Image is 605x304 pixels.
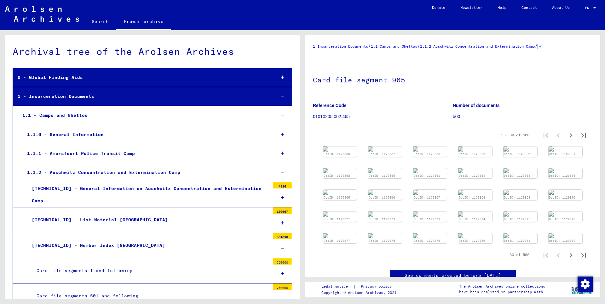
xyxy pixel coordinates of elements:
img: yv_logo.png [570,281,594,297]
div: 250000 [273,258,292,265]
img: 001.tif [323,190,357,195]
div: Card file segments 501 and following [32,290,270,302]
p: 01010205 002.465 [313,113,452,120]
div: Card file segments 1 and following [32,265,270,277]
div: Archival tree of the Arolsen Archives [13,45,292,59]
div: 0 - Global Finding Aids [13,71,270,84]
a: 1.1.2 Auschwitz Concentration and Extermination Camp [420,44,535,49]
img: 001.tif [458,168,492,173]
a: Browse archive [116,14,171,30]
div: 1.1.2 - Auschwitz Concentration and Extermination Camp [22,166,270,179]
a: DocID: 1120964 [549,174,575,177]
img: 001.tif [368,212,402,217]
img: Arolsen_neg.svg [5,6,79,22]
img: 001.tif [549,190,582,195]
button: Previous page [552,129,565,141]
span: EN [585,6,592,10]
img: 001.tif [504,190,537,195]
div: 1.1.1 - Amersfoort Police Transit Camp [22,147,270,160]
img: 001.tif [413,168,447,173]
img: 001.tif [368,190,402,195]
a: DocID: 1120970 [549,196,575,199]
button: Previous page [552,248,565,261]
img: 001.tif [549,233,582,238]
button: Last page [577,248,590,261]
img: Change consent [578,277,593,292]
a: DocID: 1120977 [324,239,350,242]
div: 1 – 30 of 500 [501,132,529,138]
a: DocID: 1120973 [414,218,440,221]
div: 150667 [273,207,292,214]
img: 001.tif [504,233,537,238]
img: 001.tif [549,168,582,173]
button: Last page [577,129,590,141]
a: Legal notice [321,283,353,290]
a: DocID: 1120978 [369,239,395,242]
div: 4914 [273,182,292,188]
img: 001.tif [323,168,357,173]
button: First page [539,248,552,261]
b: Number of documents [453,103,500,108]
a: DocID: 1120982 [549,239,575,242]
a: DocID: 1120971 [324,218,350,221]
img: 001.tif [413,190,447,195]
span: / [417,43,420,49]
a: DocID: 1120890 [504,152,530,156]
a: DocID: 1120975 [504,218,530,221]
div: [TECHNICAL_ID] - List Material [GEOGRAPHIC_DATA] [27,214,270,226]
a: DocID: 1120962 [459,174,485,177]
a: DocID: 1120966 [369,196,395,199]
a: DocID: 1120889 [459,152,485,156]
button: Next page [565,248,577,261]
a: DocID: 1120979 [414,239,440,242]
img: 001.tif [368,146,402,152]
button: First page [539,129,552,141]
img: 001.tif [368,233,402,238]
b: Reference Code [313,103,347,108]
a: 1 Incarceration Documents [313,44,368,49]
img: 001.tif [323,233,357,238]
a: DocID: 1120972 [369,218,395,221]
img: 001.tif [413,146,447,152]
a: DocID: 1120891 [549,152,575,156]
a: See comments created before [DATE] [405,272,501,279]
img: 001.tif [323,212,357,217]
p: have been realized in partnership with [459,289,545,295]
img: 001.tif [323,146,357,152]
a: 1.1 Camps and Ghettos [371,44,417,49]
a: DocID: 1120976 [549,218,575,221]
a: DocID: 1120961 [414,174,440,177]
div: | [321,283,399,290]
img: 001.tif [368,168,402,173]
a: DocID: 1120892 [324,174,350,177]
div: 561030 [273,233,292,239]
h1: Card file segment 965 [313,65,592,93]
img: 001.tif [458,190,492,195]
img: 001.tif [549,146,582,152]
span: / [368,43,371,49]
p: 500 [453,113,592,120]
div: 1.1 - Camps and Ghettos [18,109,270,122]
a: DocID: 1120895 [369,174,395,177]
div: [TECHNICAL_ID] - General Information on Auschwitz Concentration and Extermination Camp [27,182,270,207]
img: 001.tif [504,146,537,152]
img: 001.tif [549,212,582,217]
a: DocID: 1120886 [324,152,350,156]
a: Search [84,14,116,29]
p: The Arolsen Archives online collections [459,283,545,289]
img: 001.tif [413,233,447,238]
button: Next page [565,129,577,141]
a: DocID: 1120968 [459,196,485,199]
div: 1.1.0 - General Information [22,128,270,141]
a: DocID: 1120965 [324,196,350,199]
a: DocID: 1120963 [504,174,530,177]
a: DocID: 1120887 [369,152,395,156]
p: Copyright © Arolsen Archives, 2021 [321,290,399,295]
span: / [535,43,538,49]
img: 001.tif [458,146,492,152]
div: [TECHNICAL_ID] - Number Index [GEOGRAPHIC_DATA] [27,239,270,252]
div: 1 - Incarceration Documents [13,90,270,103]
a: DocID: 1120974 [459,218,485,221]
a: DocID: 1120980 [459,239,485,242]
div: Change consent [577,276,592,291]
